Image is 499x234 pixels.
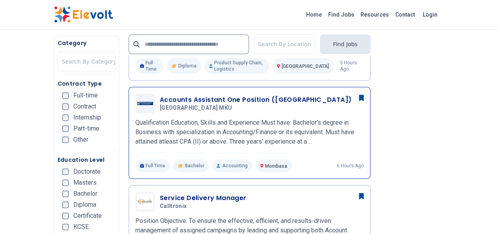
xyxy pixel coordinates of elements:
input: Other [62,137,69,143]
button: Find Jobs [320,34,370,54]
img: Calltronix [137,194,153,210]
img: Elevolt [54,6,113,23]
p: 6 hours ago [337,163,364,169]
input: Bachelor [62,191,69,197]
span: Masters [73,180,97,186]
p: Product Supply Chain, Logistics [204,58,269,74]
span: Diploma [73,202,96,208]
p: Qualification Education, Skills and Experience Must have: Bachelor’s degree in Business with spec... [135,118,364,146]
input: Certificate [62,213,69,219]
a: Home [303,8,325,21]
p: Accounting [212,159,252,172]
span: Part-time [73,125,99,132]
a: Find Jobs [325,8,357,21]
span: Doctorate [73,168,101,175]
a: Contact [392,8,418,21]
input: Part-time [62,125,69,132]
span: Other [73,137,88,143]
h5: Education Level [58,156,116,164]
span: Calltronix [160,203,187,210]
p: Full Time [135,58,164,74]
input: Masters [62,180,69,186]
input: Internship [62,114,69,121]
p: 5 hours ago [340,60,364,72]
h5: Category [58,39,116,47]
span: Bachelor [73,191,97,197]
iframe: Chat Widget [460,196,499,234]
span: Mombasa [265,163,287,169]
h3: Accounts Assistant One Position ([GEOGRAPHIC_DATA]) [160,95,351,105]
img: Mount Kenya University MKU [137,102,153,105]
span: Internship [73,114,101,121]
span: KCSE [73,224,89,230]
input: Doctorate [62,168,69,175]
p: Full Time [135,159,170,172]
h5: Contract Type [58,80,116,88]
span: Diploma [178,63,196,69]
span: [GEOGRAPHIC_DATA] MKU [160,105,232,112]
span: Certificate [73,213,102,219]
a: Mount Kenya University MKUAccounts Assistant One Position ([GEOGRAPHIC_DATA])[GEOGRAPHIC_DATA] MK... [135,94,364,172]
a: Resources [357,8,392,21]
input: KCSE [62,224,69,230]
span: Contract [73,103,96,110]
input: Full-time [62,92,69,99]
span: [GEOGRAPHIC_DATA] [282,64,329,69]
h3: Service Delivery Manager [160,193,247,203]
input: Diploma [62,202,69,208]
input: Contract [62,103,69,110]
span: Bachelor [185,163,204,169]
span: Full-time [73,92,98,99]
a: Login [418,7,442,22]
